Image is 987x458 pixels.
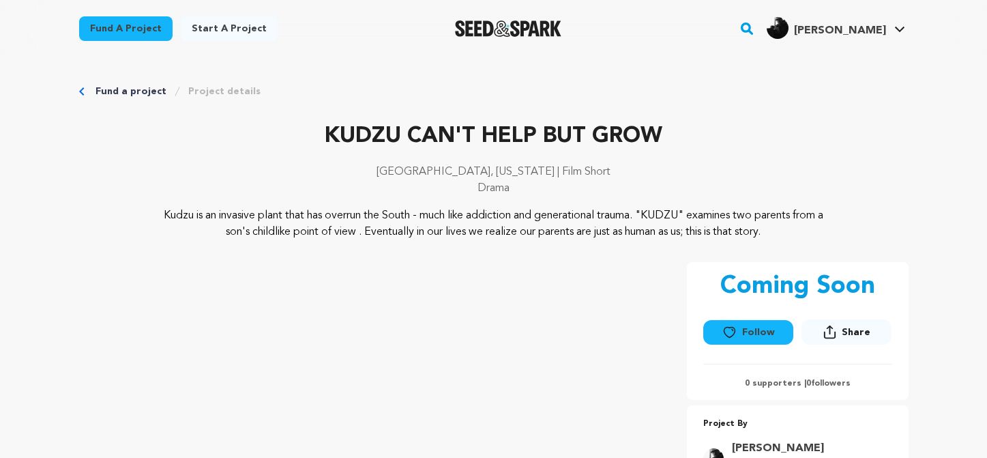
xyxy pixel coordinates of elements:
[79,120,909,153] p: KUDZU CAN'T HELP BUT GROW
[767,17,886,39] div: Tristan H.'s Profile
[79,16,173,41] a: Fund a project
[801,319,892,345] button: Share
[806,380,811,388] span: 0
[732,440,884,457] a: Goto Tristan Hallman profile
[794,25,886,36] span: [PERSON_NAME]
[79,85,909,98] div: Breadcrumb
[79,164,909,180] p: [GEOGRAPHIC_DATA], [US_STATE] | Film Short
[95,85,166,98] a: Fund a project
[764,14,908,39] a: Tristan H.'s Profile
[703,416,892,432] p: Project By
[767,17,789,39] img: a9663e7f68ce07a8.jpg
[703,320,793,345] button: Follow
[801,319,892,350] span: Share
[703,378,892,389] p: 0 supporters | followers
[455,20,562,37] img: Seed&Spark Logo Dark Mode
[79,180,909,197] p: Drama
[181,16,278,41] a: Start a project
[720,273,875,300] p: Coming Soon
[842,326,870,339] span: Share
[455,20,562,37] a: Seed&Spark Homepage
[764,14,908,43] span: Tristan H.'s Profile
[188,85,261,98] a: Project details
[162,207,825,240] p: Kudzu is an invasive plant that has overrun the South - much like addiction and generational trau...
